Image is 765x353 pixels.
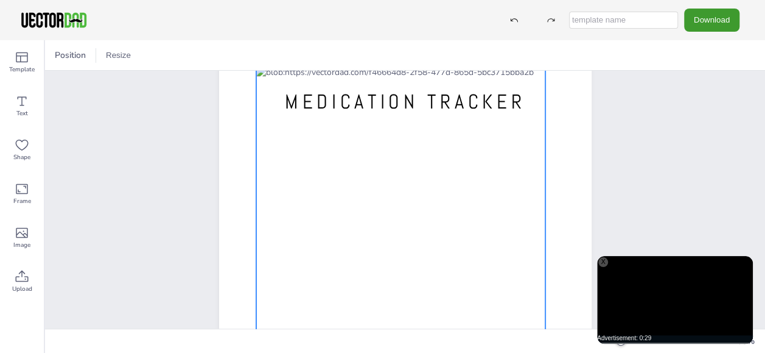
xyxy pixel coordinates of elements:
span: Upload [12,284,32,294]
span: Image [13,240,30,250]
button: Download [684,9,739,31]
span: MEDICATION TRACKER [285,89,525,115]
input: template name [569,12,678,29]
span: Template [9,65,35,74]
div: Video Player [597,256,753,344]
img: VectorDad-1.png [19,11,88,29]
span: Shape [13,152,30,162]
iframe: Advertisement [597,256,753,344]
span: Frame [13,196,31,206]
div: X [598,257,608,267]
button: Resize [101,46,136,65]
span: Position [52,49,88,61]
div: Advertisement: 0:29 [597,335,753,341]
span: Text [16,109,28,118]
